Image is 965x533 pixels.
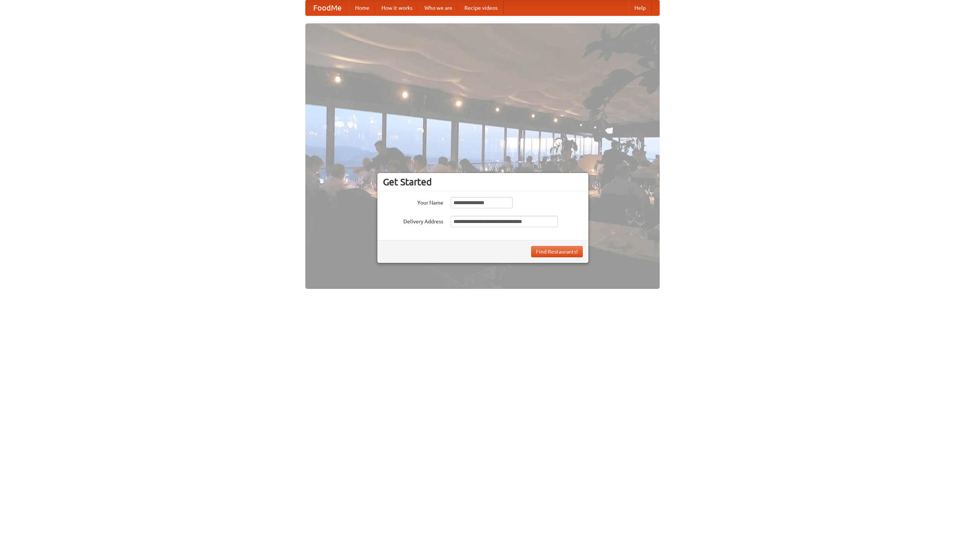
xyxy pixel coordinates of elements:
a: Help [628,0,652,15]
a: Home [349,0,375,15]
label: Delivery Address [383,216,443,225]
a: Who we are [418,0,458,15]
a: FoodMe [306,0,349,15]
a: How it works [375,0,418,15]
button: Find Restaurants! [531,246,583,257]
label: Your Name [383,197,443,206]
h3: Get Started [383,176,583,188]
a: Recipe videos [458,0,504,15]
